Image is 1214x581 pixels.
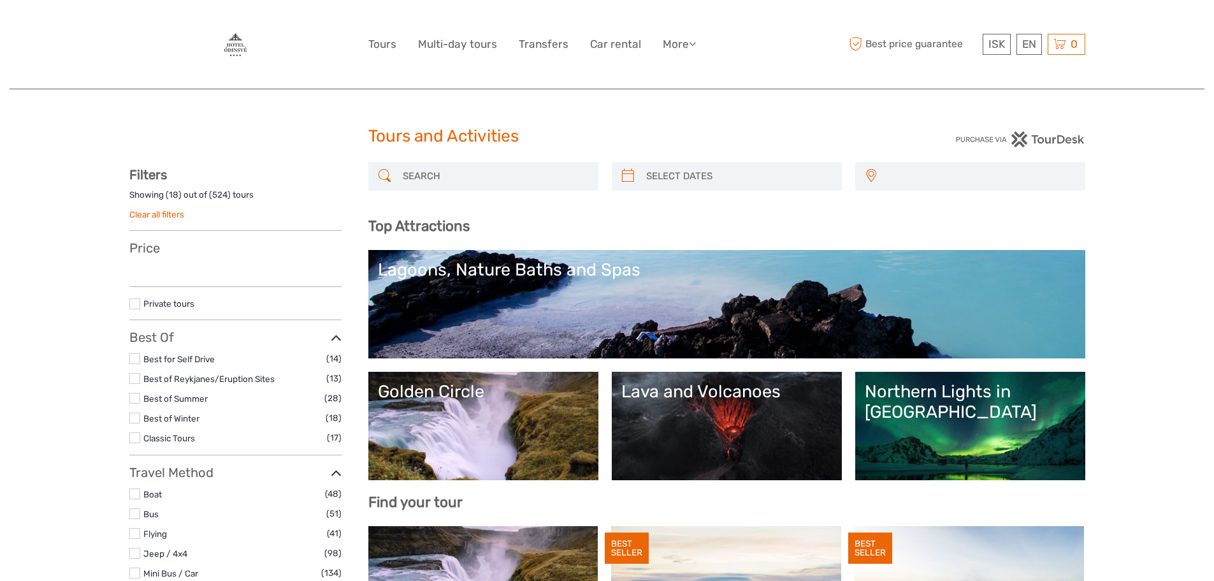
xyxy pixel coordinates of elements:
[143,489,162,499] a: Boat
[324,546,342,561] span: (98)
[955,131,1085,147] img: PurchaseViaTourDesk.png
[368,217,470,235] b: Top Attractions
[143,298,194,309] a: Private tours
[143,413,199,423] a: Best of Winter
[143,433,195,443] a: Classic Tours
[865,381,1076,423] div: Northern Lights in [GEOGRAPHIC_DATA]
[129,189,342,209] div: Showing ( ) out of ( ) tours
[418,35,497,54] a: Multi-day tours
[865,381,1076,471] a: Northern Lights in [GEOGRAPHIC_DATA]
[590,35,641,54] a: Car rental
[663,35,696,54] a: More
[129,167,167,182] strong: Filters
[129,330,342,345] h3: Best Of
[169,189,178,201] label: 18
[327,430,342,445] span: (17)
[220,31,250,59] img: 87-17f89c9f-0478-4bb1-90ba-688bff3adf49_logo_big.jpg
[212,189,228,201] label: 524
[846,34,979,55] span: Best price guarantee
[368,126,846,147] h1: Tours and Activities
[143,509,159,519] a: Bus
[129,209,184,219] a: Clear all filters
[326,351,342,366] span: (14)
[519,35,568,54] a: Transfers
[143,374,275,384] a: Best of Reykjanes/Eruption Sites
[621,381,832,471] a: Lava and Volcanoes
[378,260,1076,280] div: Lagoons, Nature Baths and Spas
[321,566,342,580] span: (134)
[143,548,187,559] a: Jeep / 4x4
[129,240,342,256] h3: Price
[368,35,396,54] a: Tours
[988,38,1005,50] span: ISK
[325,487,342,501] span: (48)
[621,381,832,402] div: Lava and Volcanoes
[1069,38,1080,50] span: 0
[326,411,342,425] span: (18)
[398,165,592,188] input: SEARCH
[378,381,589,402] div: Golden Circle
[605,533,649,564] div: BEST SELLER
[1016,34,1042,55] div: EN
[129,465,342,480] h3: Travel Method
[326,371,342,386] span: (13)
[143,568,198,578] a: Mini Bus / Car
[368,494,463,511] b: Find your tour
[143,354,215,364] a: Best for Self Drive
[326,506,342,521] span: (51)
[848,533,892,564] div: BEST SELLER
[327,526,342,541] span: (41)
[378,260,1076,349] a: Lagoons, Nature Baths and Spas
[641,165,835,188] input: SELECT DATES
[324,391,342,406] span: (28)
[143,393,208,404] a: Best of Summer
[143,529,167,539] a: Flying
[378,381,589,471] a: Golden Circle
